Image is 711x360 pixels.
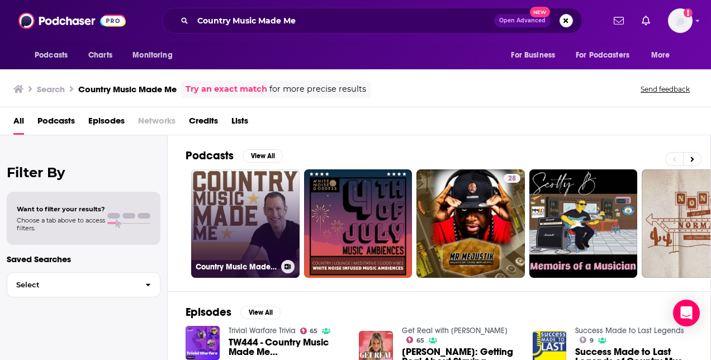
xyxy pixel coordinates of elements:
span: 9 [590,338,594,343]
a: Credits [189,112,218,135]
span: 28 [508,173,516,184]
h2: Filter By [7,164,160,181]
span: Podcasts [35,48,68,63]
a: Success Made to Last Legends [575,326,684,335]
h3: Search [37,84,65,94]
input: Search podcasts, credits, & more... [193,12,494,30]
a: Get Real with Caroline Hobby [402,326,508,335]
span: 65 [416,338,424,343]
span: 65 [310,329,317,334]
h3: Country Music Made Me [78,84,177,94]
a: Lists [231,112,248,135]
a: Show notifications dropdown [609,11,628,30]
a: 65 [406,337,424,343]
span: Logged in as amooers [668,8,693,33]
div: Open Intercom Messenger [673,300,700,326]
div: Search podcasts, credits, & more... [162,8,582,34]
button: Send feedback [637,84,693,94]
a: 9 [580,337,594,343]
p: Saved Searches [7,254,160,264]
img: User Profile [668,8,693,33]
a: 28 [416,169,525,278]
a: Episodes [88,112,125,135]
a: Try an exact match [186,83,267,96]
a: EpisodesView All [186,305,281,319]
span: Select [7,281,136,288]
a: All [13,112,24,135]
img: Podchaser - Follow, Share and Rate Podcasts [18,10,126,31]
a: Trivial Warfare Trivia [229,326,296,335]
button: open menu [27,45,82,66]
span: Networks [138,112,176,135]
button: View All [240,306,281,319]
svg: Add a profile image [684,8,693,17]
a: Show notifications dropdown [637,11,655,30]
span: Choose a tab above to access filters. [17,216,105,232]
button: Show profile menu [668,8,693,33]
span: Open Advanced [499,18,546,23]
a: Charts [81,45,119,66]
a: TW444 - Country Music Made Me Gay [229,338,346,357]
span: More [651,48,670,63]
h2: Episodes [186,305,231,319]
button: Open AdvancedNew [494,14,551,27]
span: for more precise results [269,83,366,96]
span: TW444 - Country Music Made Me [DEMOGRAPHIC_DATA] [229,338,346,357]
button: open menu [125,45,187,66]
a: Podcasts [37,112,75,135]
h2: Podcasts [186,149,234,163]
a: 65 [300,328,318,334]
span: Want to filter your results? [17,205,105,213]
span: Charts [88,48,112,63]
span: For Business [511,48,555,63]
h3: Country Music Made Me [196,262,277,272]
button: open menu [568,45,646,66]
button: open menu [643,45,684,66]
a: 28 [504,174,520,183]
span: New [530,7,550,17]
button: Select [7,272,160,297]
a: Country Music Made Me [191,169,300,278]
a: PodcastsView All [186,149,283,163]
button: View All [243,149,283,163]
span: For Podcasters [576,48,629,63]
button: open menu [503,45,569,66]
span: Monitoring [132,48,172,63]
img: TW444 - Country Music Made Me Gay [186,326,220,360]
